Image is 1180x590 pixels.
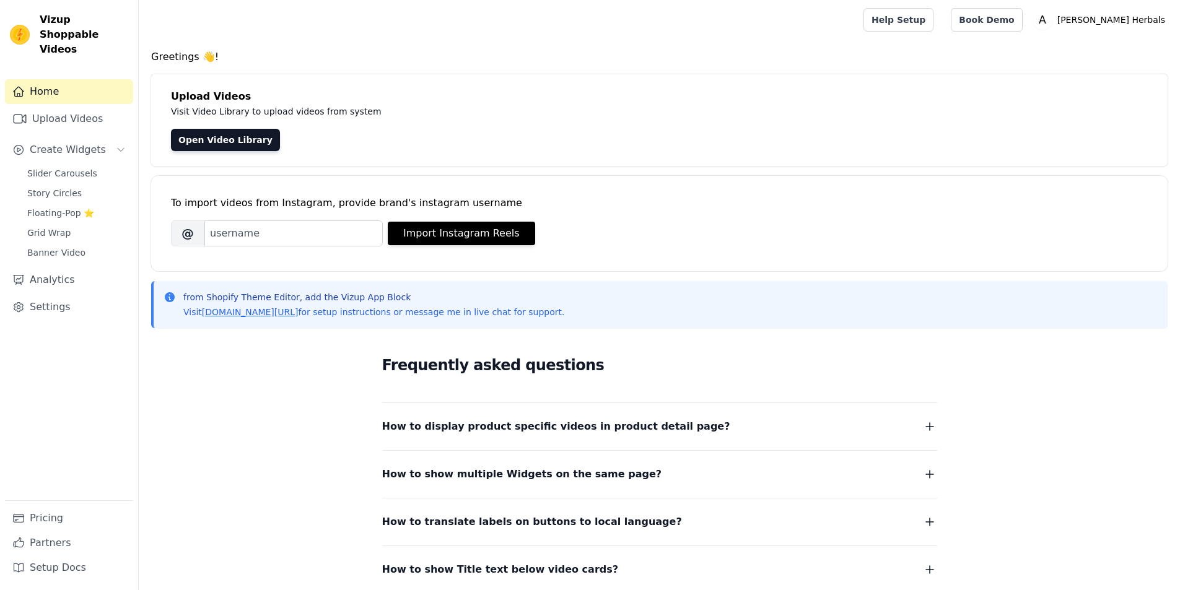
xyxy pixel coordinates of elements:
[20,165,133,182] a: Slider Carousels
[5,137,133,162] button: Create Widgets
[27,187,82,199] span: Story Circles
[863,8,933,32] a: Help Setup
[171,196,1148,210] div: To import videos from Instagram, provide brand's instagram username
[5,506,133,531] a: Pricing
[20,184,133,202] a: Story Circles
[382,418,937,435] button: How to display product specific videos in product detail page?
[382,513,937,531] button: How to translate labels on buttons to local language?
[1039,14,1046,26] text: A
[382,561,937,578] button: How to show Title text below video cards?
[27,207,94,219] span: Floating-Pop ⭐
[20,204,133,222] a: Floating-Pop ⭐
[40,12,128,57] span: Vizup Shoppable Videos
[27,167,97,180] span: Slider Carousels
[20,244,133,261] a: Banner Video
[27,227,71,239] span: Grid Wrap
[5,267,133,292] a: Analytics
[30,142,106,157] span: Create Widgets
[171,220,204,246] span: @
[1052,9,1170,31] p: [PERSON_NAME] Herbals
[171,129,280,151] a: Open Video Library
[382,561,619,578] span: How to show Title text below video cards?
[171,89,1148,104] h4: Upload Videos
[5,295,133,319] a: Settings
[382,466,937,483] button: How to show multiple Widgets on the same page?
[204,220,383,246] input: username
[382,466,662,483] span: How to show multiple Widgets on the same page?
[388,222,535,245] button: Import Instagram Reels
[183,306,564,318] p: Visit for setup instructions or message me in live chat for support.
[951,8,1022,32] a: Book Demo
[382,513,682,531] span: How to translate labels on buttons to local language?
[10,25,30,45] img: Vizup
[382,418,730,435] span: How to display product specific videos in product detail page?
[202,307,299,317] a: [DOMAIN_NAME][URL]
[5,531,133,555] a: Partners
[1033,9,1170,31] button: A [PERSON_NAME] Herbals
[5,79,133,104] a: Home
[27,246,85,259] span: Banner Video
[20,224,133,241] a: Grid Wrap
[5,106,133,131] a: Upload Videos
[171,104,726,119] p: Visit Video Library to upload videos from system
[183,291,564,303] p: from Shopify Theme Editor, add the Vizup App Block
[5,555,133,580] a: Setup Docs
[382,353,937,378] h2: Frequently asked questions
[151,50,1168,64] h4: Greetings 👋!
